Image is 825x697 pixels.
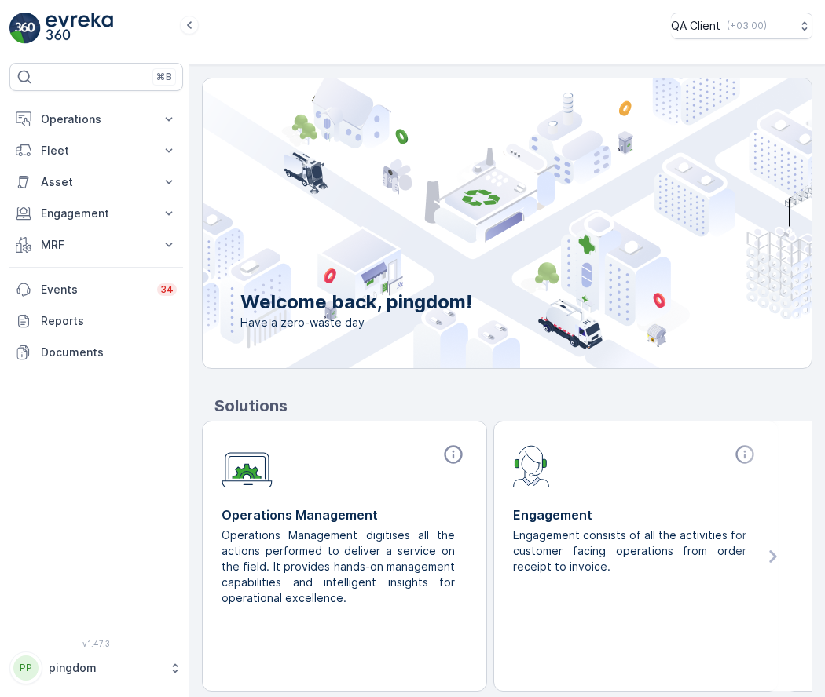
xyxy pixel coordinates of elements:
[41,174,152,190] p: Asset
[9,229,183,261] button: MRF
[156,71,172,83] p: ⌘B
[41,345,177,360] p: Documents
[513,443,550,487] img: module-icon
[49,660,161,676] p: pingdom
[240,290,472,315] p: Welcome back, pingdom!
[9,198,183,229] button: Engagement
[41,143,152,159] p: Fleet
[9,337,183,368] a: Documents
[41,282,148,297] p: Events
[160,283,174,296] p: 34
[41,313,177,329] p: Reports
[9,305,183,337] a: Reports
[132,78,812,368] img: city illustration
[513,527,746,575] p: Engagement consists of all the activities for customer facing operations from order receipt to in...
[9,651,183,684] button: PPpingdom
[222,527,455,606] p: Operations Management digitises all the actions performed to deliver a service on the field. It p...
[727,20,767,32] p: ( +03:00 )
[9,135,183,166] button: Fleet
[671,13,812,39] button: QA Client(+03:00)
[222,505,467,524] p: Operations Management
[41,111,152,127] p: Operations
[9,166,183,198] button: Asset
[41,237,152,253] p: MRF
[671,18,720,34] p: QA Client
[222,443,273,488] img: module-icon
[9,639,183,648] span: v 1.47.3
[13,655,38,681] div: PP
[46,13,113,44] img: logo_light-DOdMpM7g.png
[9,104,183,135] button: Operations
[9,274,183,305] a: Events34
[9,13,41,44] img: logo
[240,315,472,330] span: Have a zero-waste day
[513,505,759,524] p: Engagement
[41,206,152,221] p: Engagement
[214,394,812,418] p: Solutions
